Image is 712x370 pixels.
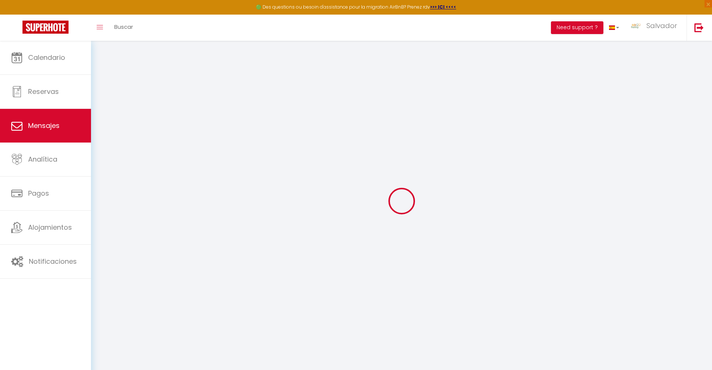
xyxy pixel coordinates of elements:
[551,21,603,34] button: Need support ?
[646,21,677,30] span: Salvador
[22,21,69,34] img: Super Booking
[114,23,133,31] span: Buscar
[28,155,57,164] span: Analítica
[109,15,139,41] a: Buscar
[430,4,456,10] a: >>> ICI <<<<
[28,87,59,96] span: Reservas
[28,53,65,62] span: Calendario
[28,223,72,232] span: Alojamientos
[630,22,642,30] img: ...
[28,121,60,130] span: Mensajes
[625,15,687,41] a: ... Salvador
[28,189,49,198] span: Pagos
[694,23,704,32] img: logout
[29,257,77,266] span: Notificaciones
